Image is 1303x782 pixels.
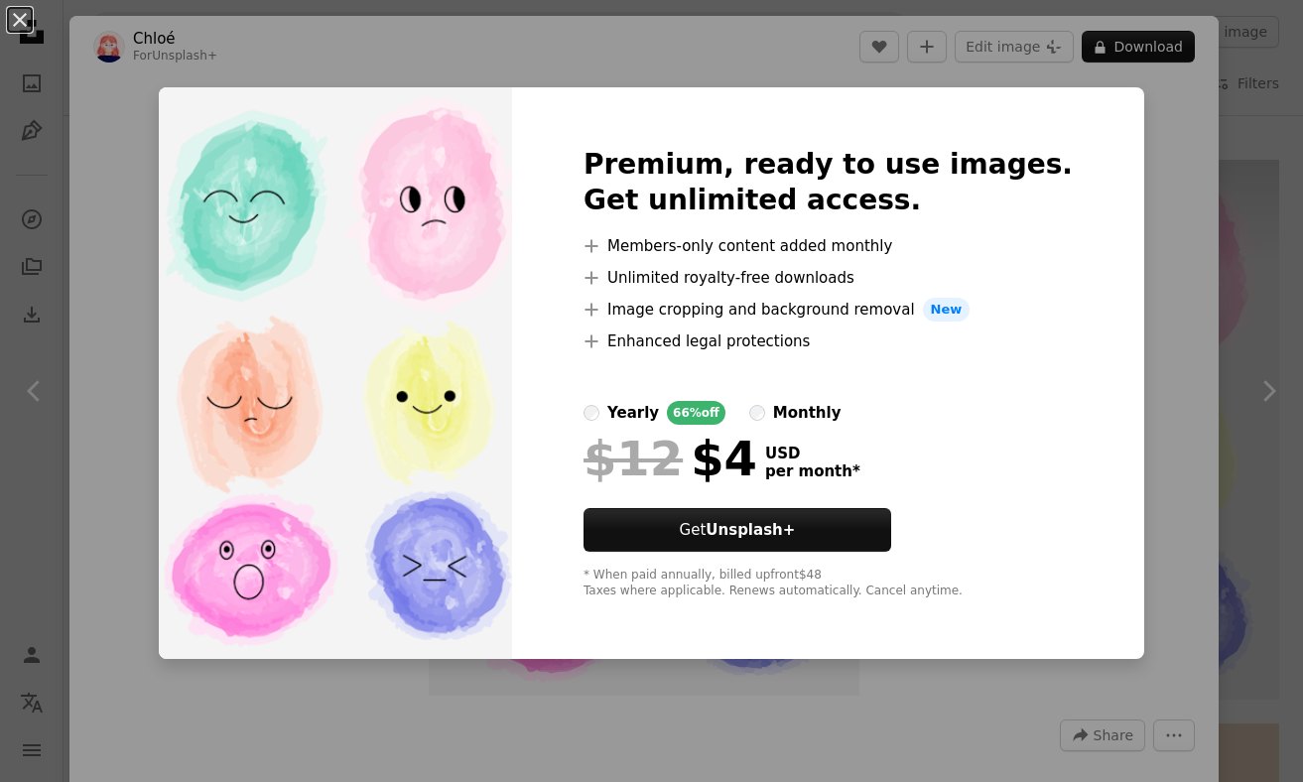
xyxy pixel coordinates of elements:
div: * When paid annually, billed upfront $48 Taxes where applicable. Renews automatically. Cancel any... [584,568,1073,599]
div: $4 [584,433,757,484]
span: $12 [584,433,683,484]
div: 66% off [667,401,725,425]
span: USD [765,445,860,462]
div: monthly [773,401,842,425]
input: yearly66%off [584,405,599,421]
img: premium_vector-1752149140846-1cc46b141304 [159,87,512,659]
button: GetUnsplash+ [584,508,891,552]
h2: Premium, ready to use images. Get unlimited access. [584,147,1073,218]
li: Members-only content added monthly [584,234,1073,258]
input: monthly [749,405,765,421]
span: per month * [765,462,860,480]
li: Unlimited royalty-free downloads [584,266,1073,290]
li: Image cropping and background removal [584,298,1073,322]
li: Enhanced legal protections [584,329,1073,353]
div: yearly [607,401,659,425]
span: New [923,298,971,322]
strong: Unsplash+ [706,521,795,539]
